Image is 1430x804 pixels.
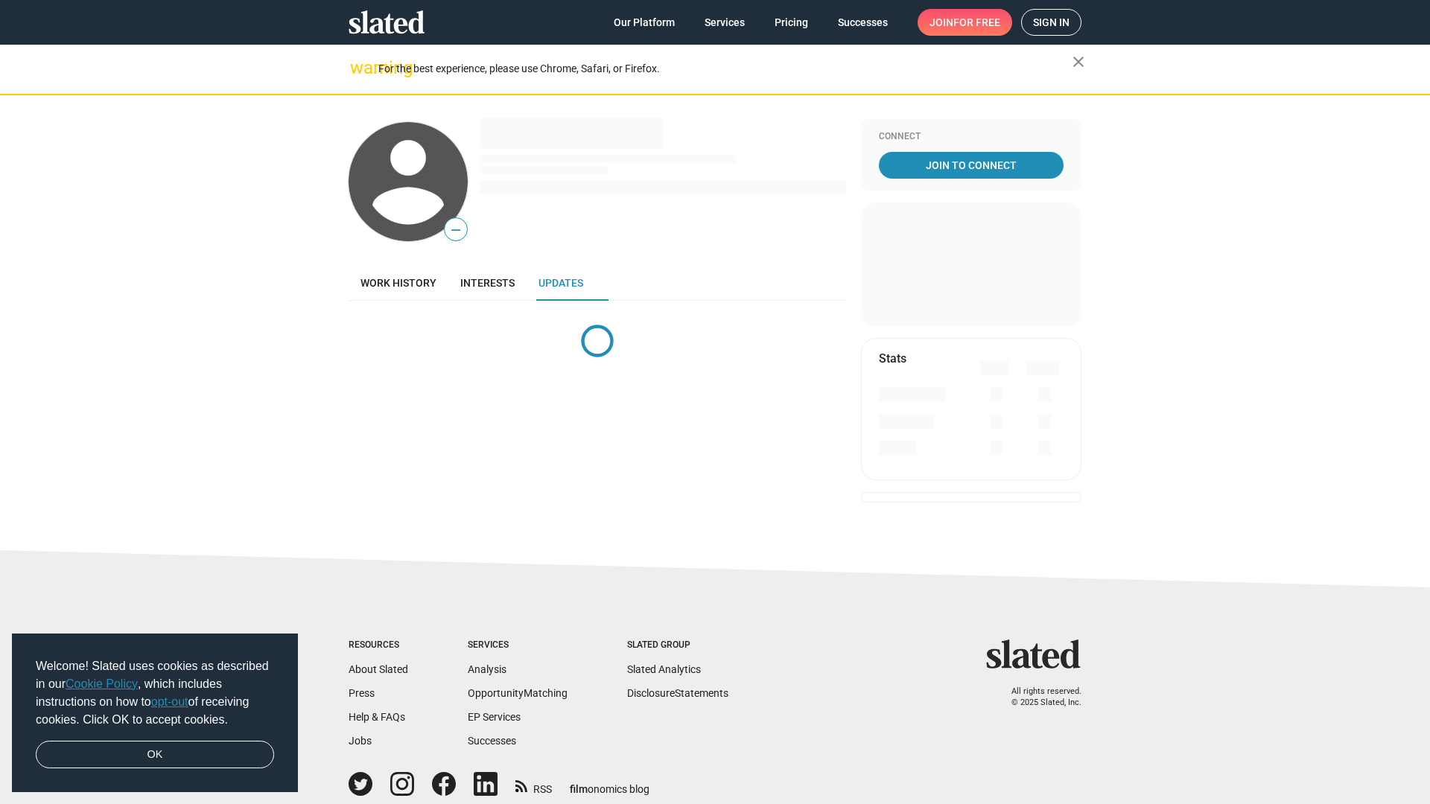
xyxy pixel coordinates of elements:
a: Join To Connect [879,152,1064,179]
a: Services [693,9,757,36]
div: Resources [349,639,408,651]
mat-icon: close [1070,53,1087,71]
a: Sign in [1021,9,1081,36]
a: dismiss cookie message [36,741,274,769]
div: Connect [879,131,1064,143]
a: Joinfor free [918,9,1012,36]
a: Press [349,687,375,699]
span: film [570,783,588,795]
a: filmonomics blog [570,770,649,797]
a: Pricing [763,9,820,36]
div: Services [468,639,568,651]
span: Interests [460,277,515,289]
span: Successes [838,9,888,36]
a: OpportunityMatching [468,687,568,699]
a: Jobs [349,735,372,747]
span: Pricing [775,9,808,36]
span: Welcome! Slated uses cookies as described in our , which includes instructions on how to of recei... [36,657,274,729]
div: Slated Group [627,639,728,651]
span: Services [705,9,745,36]
a: DisclosureStatements [627,687,728,699]
div: cookieconsent [12,634,298,793]
a: Help & FAQs [349,711,405,723]
a: opt-out [151,695,188,708]
span: Our Platform [614,9,675,36]
span: Join To Connect [882,152,1061,179]
mat-card-title: Stats [879,351,906,366]
span: Sign in [1033,10,1070,35]
a: Successes [826,9,900,36]
a: Our Platform [602,9,687,36]
span: — [445,220,467,240]
a: RSS [515,773,552,797]
a: EP Services [468,711,521,723]
a: About Slated [349,663,408,675]
a: Successes [468,735,516,747]
span: Join [929,9,1000,36]
span: Updates [538,277,583,289]
a: Interests [448,265,527,301]
span: Work history [360,277,436,289]
p: All rights reserved. © 2025 Slated, Inc. [996,686,1081,708]
a: Slated Analytics [627,663,701,675]
span: for free [953,9,1000,36]
a: Analysis [468,663,506,675]
a: Updates [527,265,595,301]
a: Cookie Policy [66,677,138,690]
div: For the best experience, please use Chrome, Safari, or Firefox. [378,59,1072,79]
mat-icon: warning [350,59,368,77]
a: Work history [349,265,448,301]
